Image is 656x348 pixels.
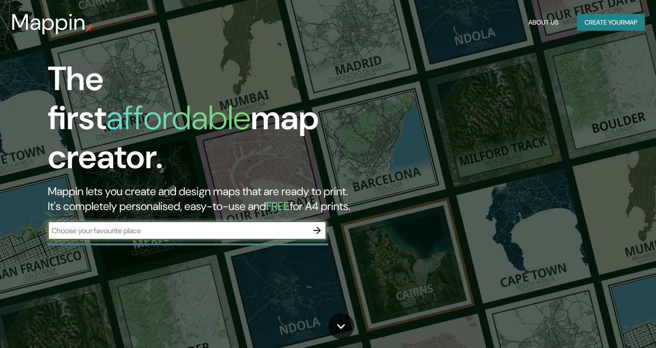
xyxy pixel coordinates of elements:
h2: Mappin lets you create and design maps that are ready to print. It's completely personalised, eas... [48,184,376,214]
input: Choose your favourite place [48,225,308,236]
h1: affordable [106,96,251,139]
h5: FREE [266,199,290,213]
h3: Mappin [11,9,86,35]
button: About Us [525,14,562,31]
img: mappin-pin [86,24,93,32]
h1: The first map creator. [48,59,376,184]
button: Create yourmap [577,14,645,31]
